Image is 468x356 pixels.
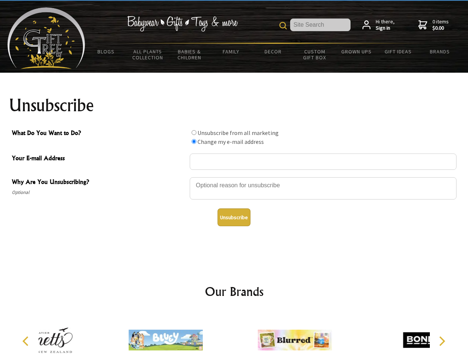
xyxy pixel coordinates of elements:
a: Custom Gift Box [294,44,336,65]
a: 0 items$0.00 [418,19,449,32]
span: Hi there, [376,19,395,32]
span: Your E-mail Address [12,154,186,164]
a: Babies & Children [169,44,210,65]
button: Previous [19,333,35,349]
img: product search [279,22,287,29]
a: Brands [419,44,461,59]
a: Gift Ideas [377,44,419,59]
label: Unsubscribe from all marketing [198,129,279,136]
span: Optional [12,188,186,197]
h2: Our Brands [15,283,454,300]
h1: Unsubscribe [9,96,459,114]
input: Your E-mail Address [190,154,457,170]
img: Babywear - Gifts - Toys & more [127,16,238,32]
span: Why Are You Unsubscribing? [12,177,186,188]
input: What Do You Want to Do? [192,130,196,135]
a: Family [210,44,252,59]
strong: $0.00 [432,25,449,32]
button: Unsubscribe [218,208,250,226]
a: Grown Ups [335,44,377,59]
a: Decor [252,44,294,59]
span: 0 items [432,18,449,32]
a: All Plants Collection [127,44,169,65]
span: What Do You Want to Do? [12,128,186,139]
a: Hi there,Sign in [362,19,395,32]
a: BLOGS [85,44,127,59]
input: Site Search [290,19,351,31]
textarea: Why Are You Unsubscribing? [190,177,457,200]
strong: Sign in [376,25,395,32]
label: Change my e-mail address [198,138,264,145]
img: Babyware - Gifts - Toys and more... [7,7,85,69]
button: Next [434,333,450,349]
input: What Do You Want to Do? [192,139,196,144]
